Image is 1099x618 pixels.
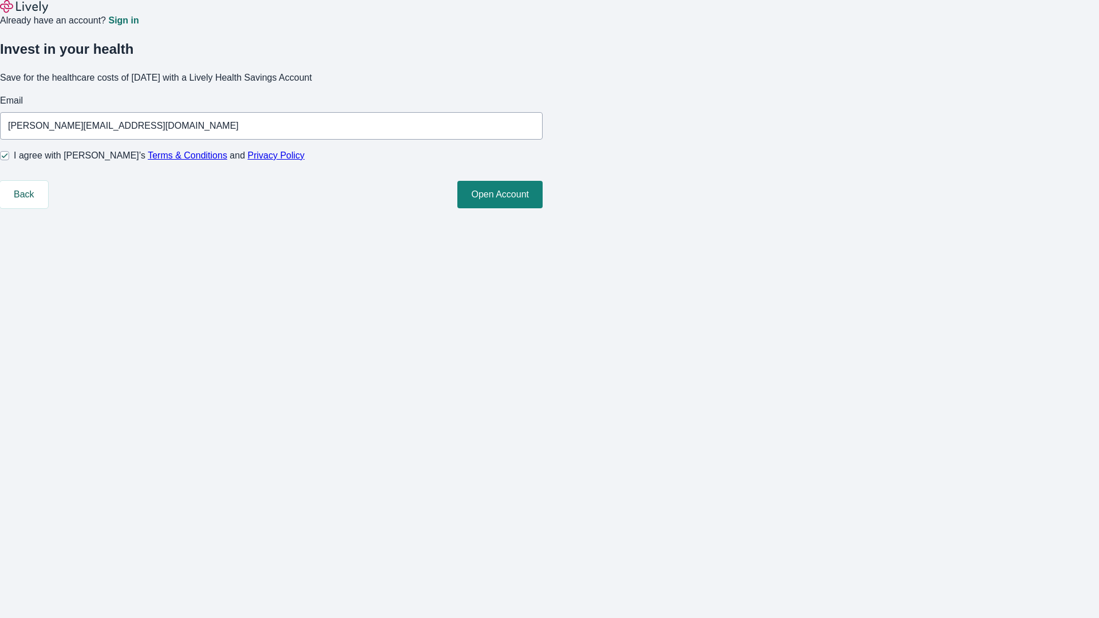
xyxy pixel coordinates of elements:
a: Terms & Conditions [148,150,227,160]
span: I agree with [PERSON_NAME]’s and [14,149,305,163]
a: Sign in [108,16,139,25]
button: Open Account [457,181,543,208]
a: Privacy Policy [248,150,305,160]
